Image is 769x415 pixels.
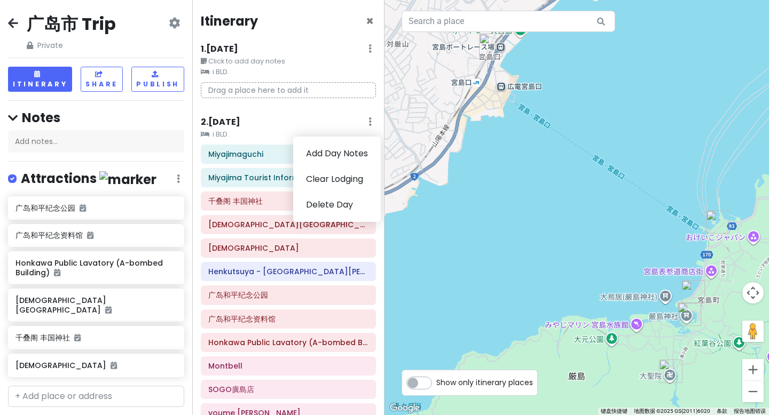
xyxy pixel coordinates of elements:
[208,243,368,253] h6: 大圣院
[201,117,240,128] h6: 2 . [DATE]
[15,296,176,315] h6: [DEMOGRAPHIC_DATA][GEOGRAPHIC_DATA]
[15,333,176,342] h6: 千叠阁 丰国神社
[15,203,176,213] h6: 广岛和平纪念公园
[8,130,184,153] div: Add notes...
[80,204,86,212] i: Added to itinerary
[436,377,533,388] span: Show only itinerary places
[387,401,422,415] a: 在 Google 地图中打开此区域（会打开一个新窗口）
[634,408,710,414] span: 地图数据 ©2025 GS(2011)6020
[293,166,381,192] a: Clear Lodging
[131,67,184,92] button: Publish
[8,67,72,92] button: Itinerary
[208,173,368,182] h6: Miyajima Tourist Information Center
[208,338,368,347] h6: Honkawa Public Lavatory (A-bombed Building)
[201,56,376,67] small: Click to add day notes
[99,171,156,188] img: marker
[208,314,368,324] h6: 广岛和平纪念资料馆
[15,361,176,370] h6: [DEMOGRAPHIC_DATA]
[201,129,376,140] small: i BLD.
[601,408,627,415] button: 键盘快捷键
[678,302,701,326] div: 严岛神社 大鸟居
[387,401,422,415] img: Google
[74,334,81,341] i: Added to itinerary
[366,15,374,28] button: Close
[27,13,116,35] h2: 广岛市 Trip
[366,12,374,30] span: Close itinerary
[742,321,764,342] button: 将街景小人拖到地图上以打开街景
[87,232,93,239] i: Added to itinerary
[717,408,727,414] a: 条款（在新标签页中打开）
[734,408,766,414] a: 报告地图错误
[208,196,368,206] h6: 千叠阁 丰国神社
[201,44,238,55] h6: 1 . [DATE]
[293,141,381,166] a: Add Day Notes
[81,67,123,92] button: Share
[105,306,112,314] i: Added to itinerary
[402,11,615,32] input: Search a place
[111,362,117,369] i: Added to itinerary
[742,359,764,380] button: 放大
[706,210,729,234] div: Miyajima Tourist Information Center
[27,39,116,51] span: Private
[293,192,381,218] a: Delete Day
[208,149,368,159] h6: Miyajimaguchi
[742,381,764,402] button: 缩小
[681,280,705,304] div: 千叠阁 丰国神社
[201,13,258,29] h4: Itinerary
[8,386,184,407] input: + Add place or address
[201,82,376,99] p: Drag a place here to add it
[54,269,60,276] i: Added to itinerary
[201,67,376,77] small: i BLD.
[659,360,682,383] div: 大圣院
[208,385,368,394] h6: SOGO廣島店
[8,109,184,126] h4: Notes
[208,290,368,300] h6: 广岛和平纪念公园
[15,230,176,240] h6: 广岛和平纪念资料馆
[21,170,156,188] h4: Attractions
[208,361,368,371] h6: Montbell
[208,220,368,229] h6: 严岛神社 大鸟居
[479,34,503,57] div: Miyajimaguchi
[208,267,368,276] h6: Henkutsuya - Peace Park South
[742,282,764,304] button: 地图镜头控件
[15,258,176,277] h6: Honkawa Public Lavatory (A-bombed Building)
